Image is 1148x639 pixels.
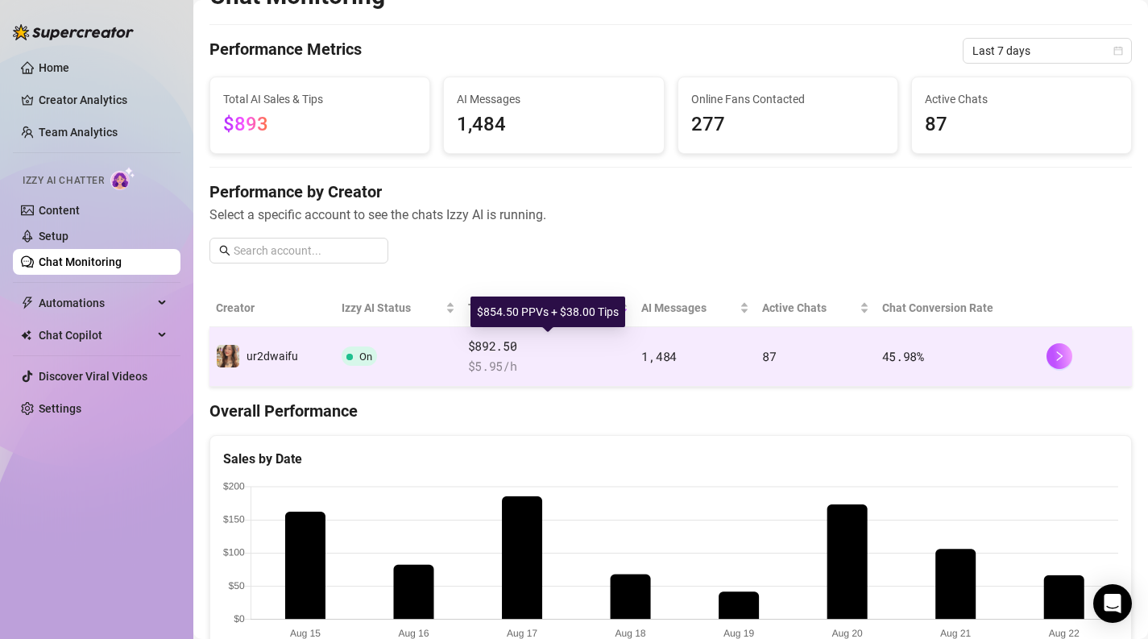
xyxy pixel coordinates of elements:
span: On [359,351,372,363]
span: 277 [691,110,885,140]
th: Total AI Sales & Tips [462,289,636,327]
div: Open Intercom Messenger [1093,584,1132,623]
span: calendar [1113,46,1123,56]
a: Discover Viral Videos [39,370,147,383]
a: Creator Analytics [39,87,168,113]
span: 87 [762,348,776,364]
img: Chat Copilot [21,330,31,341]
th: Izzy AI Status [335,289,461,327]
a: Chat Monitoring [39,255,122,268]
h4: Performance by Creator [209,180,1132,203]
span: $893 [223,113,268,135]
span: Select a specific account to see the chats Izzy AI is running. [209,205,1132,225]
span: Active Chats [925,90,1118,108]
input: Search account... [234,242,379,259]
span: ur2dwaifu [247,350,298,363]
a: Home [39,61,69,74]
span: Last 7 days [972,39,1122,63]
span: Automations [39,290,153,316]
a: Setup [39,230,68,243]
a: Team Analytics [39,126,118,139]
th: Active Chats [756,289,875,327]
h4: Performance Metrics [209,38,362,64]
div: Sales by Date [223,449,1118,469]
span: AI Messages [641,299,736,317]
span: 1,484 [457,110,650,140]
img: ur2dwaifu [217,345,239,367]
span: Izzy AI Status [342,299,441,317]
span: thunderbolt [21,297,34,309]
span: 1,484 [641,348,677,364]
span: AI Messages [457,90,650,108]
span: Total AI Sales & Tips [468,299,616,317]
span: Izzy AI Chatter [23,173,104,189]
th: Chat Conversion Rate [876,289,1040,327]
span: Online Fans Contacted [691,90,885,108]
th: AI Messages [635,289,756,327]
button: right [1046,343,1072,369]
span: 87 [925,110,1118,140]
span: right [1054,351,1065,362]
span: 45.98 % [882,348,924,364]
a: Content [39,204,80,217]
img: AI Chatter [110,167,135,190]
span: Chat Copilot [39,322,153,348]
th: Creator [209,289,335,327]
span: $892.50 [468,337,629,356]
span: search [219,245,230,256]
span: Total AI Sales & Tips [223,90,417,108]
div: $854.50 PPVs + $38.00 Tips [470,297,625,327]
span: Active Chats [762,299,856,317]
a: Settings [39,402,81,415]
img: logo-BBDzfeDw.svg [13,24,134,40]
span: $ 5.95 /h [468,357,629,376]
h4: Overall Performance [209,400,1132,422]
